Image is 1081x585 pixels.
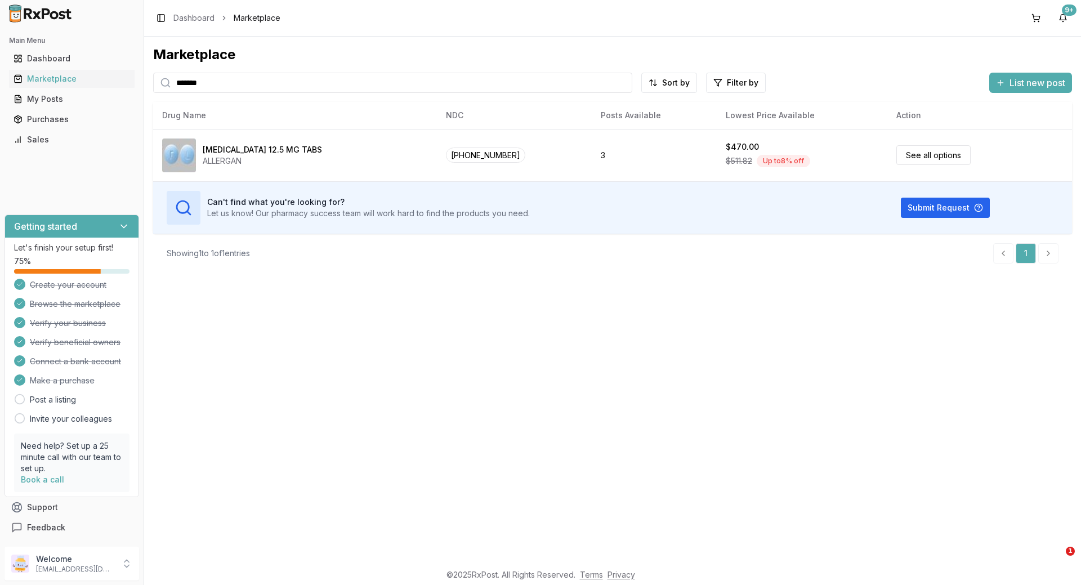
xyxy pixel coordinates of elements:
a: See all options [896,145,971,165]
span: Connect a bank account [30,356,121,367]
button: Purchases [5,110,139,128]
button: Sort by [641,73,697,93]
a: Sales [9,129,135,150]
a: Dashboard [173,12,215,24]
span: Verify your business [30,318,106,329]
div: [MEDICAL_DATA] 12.5 MG TABS [203,144,322,155]
a: 1 [1016,243,1036,264]
th: Drug Name [153,102,437,129]
img: User avatar [11,555,29,573]
span: 75 % [14,256,31,267]
span: Browse the marketplace [30,298,120,310]
button: Support [5,497,139,517]
iframe: Intercom live chat [1043,547,1070,574]
nav: pagination [993,243,1058,264]
img: RxPost Logo [5,5,77,23]
th: Lowest Price Available [717,102,887,129]
div: Up to 8 % off [757,155,810,167]
a: Dashboard [9,48,135,69]
button: Submit Request [901,198,990,218]
a: Book a call [21,475,64,484]
h3: Can't find what you're looking for? [207,197,530,208]
a: Privacy [607,570,635,579]
th: Posts Available [592,102,717,129]
button: Sales [5,131,139,149]
div: My Posts [14,93,130,105]
a: List new post [989,78,1072,90]
div: $470.00 [726,141,759,153]
a: My Posts [9,89,135,109]
th: NDC [437,102,592,129]
th: Action [887,102,1072,129]
a: Marketplace [9,69,135,89]
span: Feedback [27,522,65,533]
div: Marketplace [14,73,130,84]
p: Let's finish your setup first! [14,242,129,253]
p: Welcome [36,553,114,565]
button: 9+ [1054,9,1072,27]
p: Need help? Set up a 25 minute call with our team to set up. [21,440,123,474]
button: Dashboard [5,50,139,68]
a: Terms [580,570,603,579]
span: Create your account [30,279,106,291]
button: Feedback [5,517,139,538]
span: $511.82 [726,155,752,167]
span: [PHONE_NUMBER] [446,148,525,163]
span: Verify beneficial owners [30,337,120,348]
h2: Main Menu [9,36,135,45]
button: My Posts [5,90,139,108]
p: [EMAIL_ADDRESS][DOMAIN_NAME] [36,565,114,574]
a: Invite your colleagues [30,413,112,425]
button: Marketplace [5,70,139,88]
div: Marketplace [153,46,1072,64]
div: 9+ [1062,5,1076,16]
span: Filter by [727,77,758,88]
p: Let us know! Our pharmacy success team will work hard to find the products you need. [207,208,530,219]
span: Sort by [662,77,690,88]
div: Purchases [14,114,130,125]
span: 1 [1066,547,1075,556]
div: Sales [14,134,130,145]
a: Purchases [9,109,135,129]
span: Make a purchase [30,375,95,386]
nav: breadcrumb [173,12,280,24]
button: Filter by [706,73,766,93]
img: Savella 12.5 MG TABS [162,139,196,172]
td: 3 [592,129,717,181]
span: List new post [1009,76,1065,90]
span: Marketplace [234,12,280,24]
h3: Getting started [14,220,77,233]
button: List new post [989,73,1072,93]
div: Dashboard [14,53,130,64]
div: ALLERGAN [203,155,322,167]
a: Post a listing [30,394,76,405]
div: Showing 1 to 1 of 1 entries [167,248,250,259]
